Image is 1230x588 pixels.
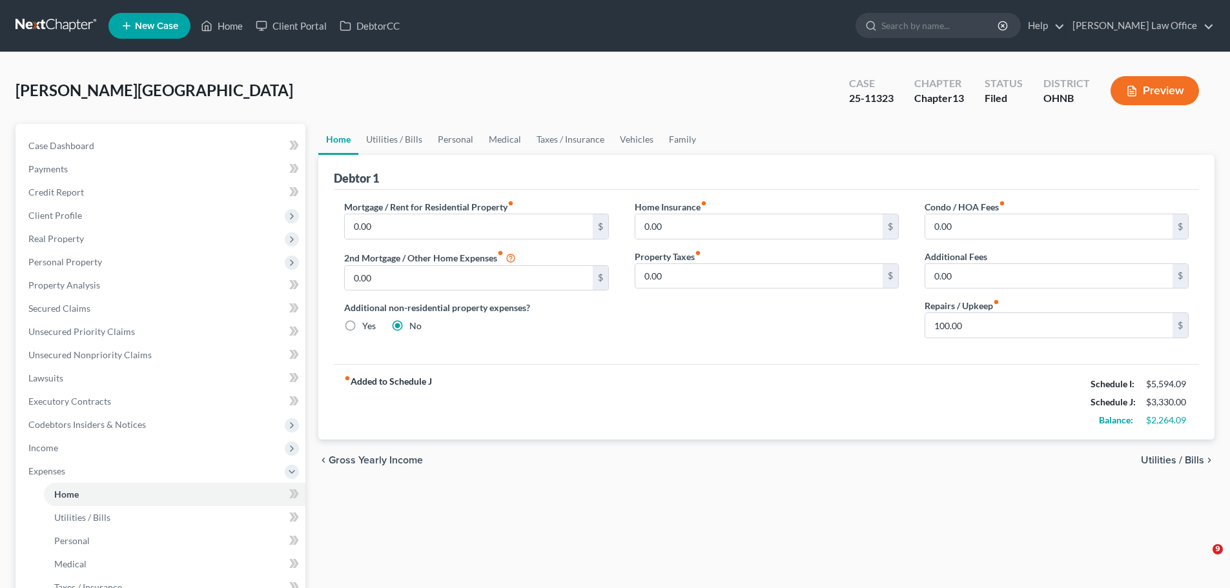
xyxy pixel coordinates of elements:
[1213,544,1223,554] span: 9
[1111,76,1199,105] button: Preview
[999,200,1005,207] i: fiber_manual_record
[344,250,516,265] label: 2nd Mortgage / Other Home Expenses
[333,14,406,37] a: DebtorCC
[497,250,504,256] i: fiber_manual_record
[344,375,351,381] i: fiber_manual_record
[914,91,964,106] div: Chapter
[28,279,100,290] span: Property Analysis
[695,250,701,256] i: fiber_manual_record
[925,214,1173,239] input: --
[1141,455,1215,465] button: Utilities / Bills chevron_right
[135,21,178,31] span: New Case
[54,558,87,569] span: Medical
[249,14,333,37] a: Client Portal
[993,299,999,305] i: fiber_manual_record
[28,419,146,430] span: Codebtors Insiders & Notices
[18,320,305,343] a: Unsecured Priority Claims
[925,200,1005,214] label: Condo / HOA Fees
[329,455,423,465] span: Gross Yearly Income
[44,506,305,529] a: Utilities / Bills
[952,92,964,104] span: 13
[194,14,249,37] a: Home
[507,200,514,207] i: fiber_manual_record
[54,535,90,546] span: Personal
[1186,544,1217,575] iframe: Intercom live chat
[1146,414,1189,427] div: $2,264.09
[18,343,305,367] a: Unsecured Nonpriority Claims
[344,375,432,429] strong: Added to Schedule J
[18,157,305,181] a: Payments
[881,14,999,37] input: Search by name...
[1099,414,1133,425] strong: Balance:
[18,367,305,390] a: Lawsuits
[28,140,94,151] span: Case Dashboard
[1141,455,1204,465] span: Utilities / Bills
[28,326,135,337] span: Unsecured Priority Claims
[28,372,63,383] span: Lawsuits
[593,266,608,290] div: $
[985,76,1023,91] div: Status
[318,455,423,465] button: chevron_left Gross Yearly Income
[612,124,661,155] a: Vehicles
[28,256,102,267] span: Personal Property
[44,553,305,576] a: Medical
[358,124,430,155] a: Utilities / Bills
[883,214,898,239] div: $
[318,455,329,465] i: chevron_left
[661,124,704,155] a: Family
[28,349,152,360] span: Unsecured Nonpriority Claims
[54,512,110,523] span: Utilities / Bills
[18,181,305,204] a: Credit Report
[925,250,987,263] label: Additional Fees
[1173,214,1188,239] div: $
[362,319,376,332] label: Yes
[334,170,379,186] div: Debtor 1
[1043,76,1090,91] div: District
[481,124,529,155] a: Medical
[1146,396,1189,409] div: $3,330.00
[18,274,305,297] a: Property Analysis
[1173,313,1188,338] div: $
[701,200,707,207] i: fiber_manual_record
[18,297,305,320] a: Secured Claims
[1173,264,1188,289] div: $
[15,81,293,99] span: [PERSON_NAME][GEOGRAPHIC_DATA]
[28,303,90,314] span: Secured Claims
[985,91,1023,106] div: Filed
[18,134,305,157] a: Case Dashboard
[409,319,422,332] label: No
[1091,378,1134,389] strong: Schedule I:
[44,529,305,553] a: Personal
[54,489,79,500] span: Home
[925,264,1173,289] input: --
[635,264,883,289] input: --
[44,483,305,506] a: Home
[529,124,612,155] a: Taxes / Insurance
[18,390,305,413] a: Executory Contracts
[925,299,999,312] label: Repairs / Upkeep
[925,313,1173,338] input: --
[28,396,111,407] span: Executory Contracts
[1091,396,1136,407] strong: Schedule J:
[344,200,514,214] label: Mortgage / Rent for Residential Property
[849,76,894,91] div: Case
[1204,455,1215,465] i: chevron_right
[430,124,481,155] a: Personal
[1021,14,1065,37] a: Help
[28,442,58,453] span: Income
[883,264,898,289] div: $
[345,214,592,239] input: --
[28,210,82,221] span: Client Profile
[28,187,84,198] span: Credit Report
[635,200,707,214] label: Home Insurance
[28,465,65,476] span: Expenses
[1066,14,1214,37] a: [PERSON_NAME] Law Office
[1043,91,1090,106] div: OHNB
[849,91,894,106] div: 25-11323
[914,76,964,91] div: Chapter
[593,214,608,239] div: $
[635,250,701,263] label: Property Taxes
[318,124,358,155] a: Home
[1146,378,1189,390] div: $5,594.09
[344,301,608,314] label: Additional non-residential property expenses?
